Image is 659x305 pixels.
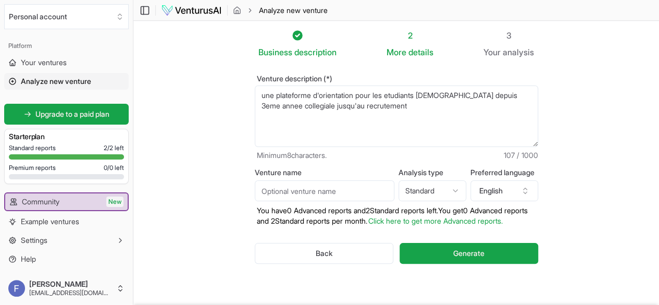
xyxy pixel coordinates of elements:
[104,144,124,152] span: 2 / 2 left
[161,4,222,17] img: logo
[21,235,47,246] span: Settings
[259,5,328,16] span: Analyze new venture
[257,150,327,161] span: Minimum 8 characters.
[294,47,337,57] span: description
[4,276,129,301] button: [PERSON_NAME][EMAIL_ADDRESS][DOMAIN_NAME]
[4,73,129,90] a: Analyze new venture
[255,169,394,176] label: Venture name
[255,75,538,82] label: Venture description (*)
[453,248,484,259] span: Generate
[21,57,67,68] span: Your ventures
[470,169,538,176] label: Preferred language
[106,197,123,207] span: New
[255,180,394,201] input: Optional venture name
[29,289,112,297] span: [EMAIL_ADDRESS][DOMAIN_NAME]
[400,243,538,264] button: Generate
[470,180,538,201] button: English
[35,109,109,119] span: Upgrade to a paid plan
[233,5,328,16] nav: breadcrumb
[504,150,538,161] span: 107 / 1000
[29,279,112,289] span: [PERSON_NAME]
[104,164,124,172] span: 0 / 0 left
[5,193,128,210] a: CommunityNew
[387,29,433,42] div: 2
[9,144,56,152] span: Standard reports
[4,232,129,249] button: Settings
[368,216,503,225] a: Click here to get more Advanced reports.
[483,29,534,42] div: 3
[4,54,129,71] a: Your ventures
[9,164,56,172] span: Premium reports
[255,205,538,226] p: You have 0 Advanced reports and 2 Standard reports left. Y ou get 0 Advanced reports and 2 Standa...
[258,46,292,58] span: Business
[8,280,25,297] img: ACg8ocLHV9hYZf9vKQcZs19lm48v4z4nBrbrYAyjGIchLhu0lhn7Qw=s96-c
[4,251,129,267] a: Help
[4,38,129,54] div: Platform
[21,254,36,264] span: Help
[399,169,466,176] label: Analysis type
[4,213,129,230] a: Example ventures
[503,47,534,57] span: analysis
[408,47,433,57] span: details
[9,131,124,142] h3: Starter plan
[22,197,59,207] span: Community
[4,4,129,29] button: Select an organization
[21,216,79,227] span: Example ventures
[483,46,501,58] span: Your
[387,46,406,58] span: More
[21,76,91,87] span: Analyze new venture
[255,243,394,264] button: Back
[4,104,129,125] a: Upgrade to a paid plan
